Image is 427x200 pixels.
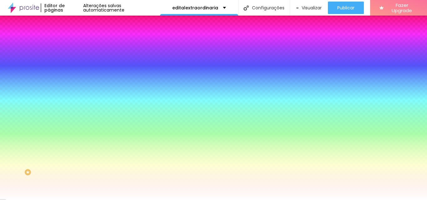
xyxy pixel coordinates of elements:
[328,2,364,14] button: Publicar
[386,2,418,13] span: Fazer Upgrade
[83,3,160,12] div: Alterações salvas automaticamente
[290,2,328,14] button: Visualizar
[337,5,354,10] span: Publicar
[296,5,299,11] img: view-1.svg
[302,5,322,10] span: Visualizar
[244,5,249,11] img: Icone
[41,3,83,12] div: Editor de páginas
[172,6,218,10] p: editalextraordinaria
